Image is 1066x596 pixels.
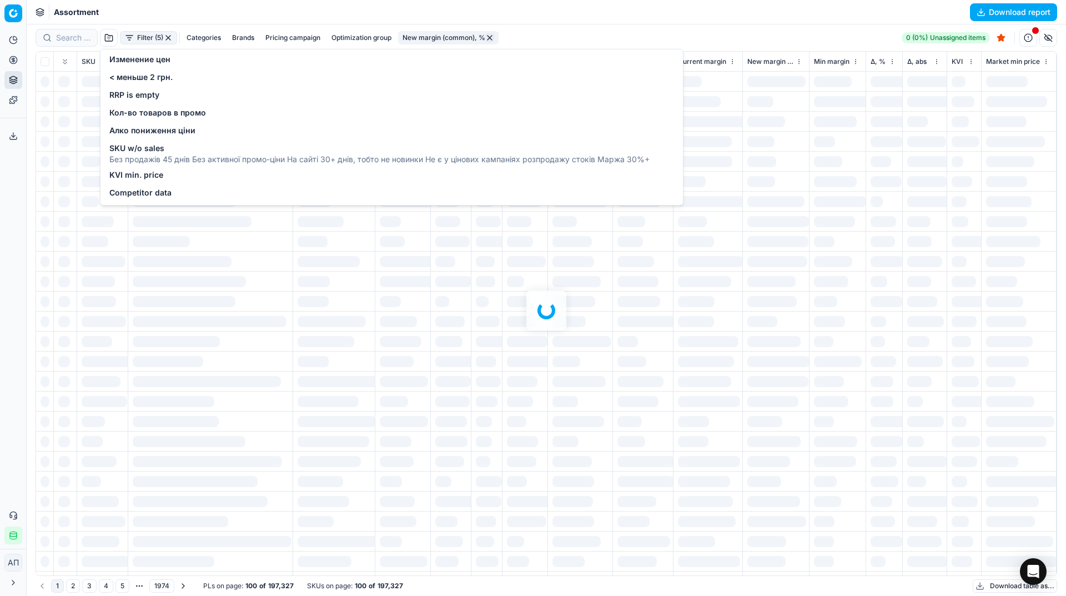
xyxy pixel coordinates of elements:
span: KVI min. price [109,169,163,181]
span: АП [5,554,22,571]
span: Assortment [54,7,99,18]
span: SKU w/o sales [109,143,650,154]
span: Изменение цен [109,54,170,65]
button: Download report [970,3,1057,21]
span: < меньше 2 грн. [109,72,173,83]
div: Open Intercom Messenger [1020,558,1047,585]
button: АП [4,554,22,572]
span: Без продажів 45 днів Без активної промо-ціни На сайті 30+ днів, тобто не новинки Не є у цінових к... [109,154,650,165]
span: Алко пониження ціни [109,125,195,136]
span: RRP is empty [109,89,159,101]
nav: breadcrumb [54,7,99,18]
span: Кол-во товаров в промо [109,107,206,118]
span: Competitor data [109,187,172,198]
